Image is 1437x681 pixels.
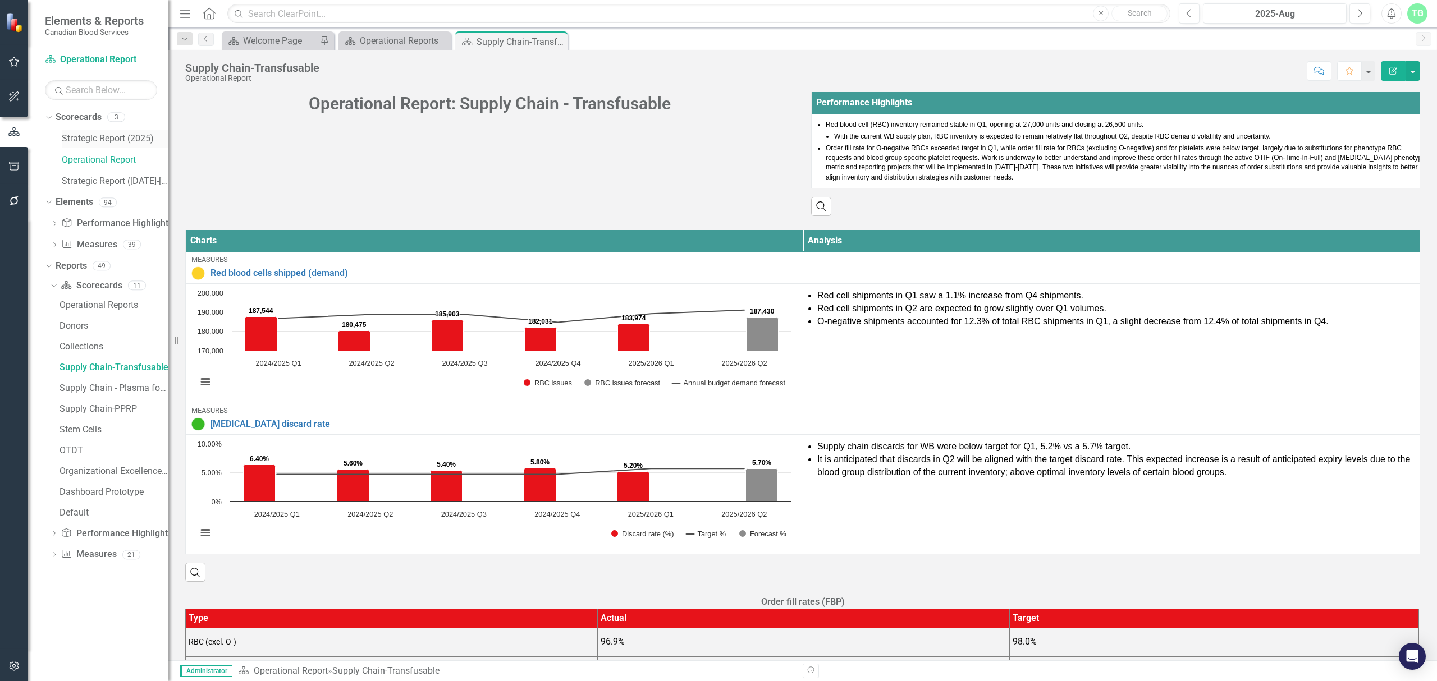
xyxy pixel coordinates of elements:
text: 5.20% [624,462,643,470]
text: 180,475 [342,321,367,329]
text: 2024/2025 Q4 [535,359,580,367]
li: Order fill rate for O-negative RBCs exceeded target in Q1, while order fill rate for RBCs (exclud... [826,144,1427,182]
div: Operational Reports [360,34,448,48]
div: Donors [60,321,168,331]
div: Supply Chain-Transfusable [477,35,565,49]
a: OTDT [57,441,168,459]
button: Show Annual budget demand forecast [672,379,786,387]
text: 5.40% [437,461,456,468]
div: 3 [107,113,125,122]
img: On Target [191,417,205,431]
div: Measures [191,407,1415,415]
g: Discard rate (%), series 1 of 3. Bar series with 6 bars. [244,444,745,502]
text: 187,430 [750,307,775,315]
a: Reports [56,260,87,273]
a: Supply Chain-Transfusable [57,358,168,376]
a: Organizational Excellence – Quality Management [57,462,168,480]
div: 2025-Aug [1207,7,1343,21]
text: 2024/2025 Q4 [534,510,580,518]
span: O-negative shipments accounted for 12.3% of total RBC shipments in Q1, a slight decrease from 12.... [817,316,1329,326]
a: [MEDICAL_DATA] discard rate [210,419,1415,429]
div: 11 [128,280,146,290]
input: Search ClearPoint... [227,4,1170,24]
div: Measures [191,256,1415,264]
button: Show RBC issues [524,379,572,387]
div: 49 [93,261,111,271]
div: 94 [99,197,117,207]
text: 6.40% [250,455,269,463]
a: Operational Report [62,154,168,167]
td: Double-Click to Edit [803,434,1421,554]
svg: Interactive chart [191,438,797,550]
a: Collections [57,338,168,356]
button: Search [1111,6,1168,21]
g: RBC issues forecast, series 2 of 3. Bar series with 6 bars. [278,317,779,351]
text: 5.00% [202,468,222,477]
text: 2025/2026 Q2 [721,359,767,367]
a: Performance Highlights [61,527,172,540]
path: 2024/2025 Q2, 180,475. RBC issues. [338,330,370,351]
span: Target [1013,613,1039,623]
text: 170,000 [198,347,223,355]
path: 2025/2026 Q2, 5.7. Forecast %. [746,468,778,501]
button: View chart menu, Chart [198,525,213,541]
td: 98.0% [1009,628,1419,656]
path: 2025/2026 Q1, 5.2. Discard rate (%). [617,471,649,501]
path: 2024/2025 Q1, 6.4. Discard rate (%). [244,464,276,501]
div: Welcome Page [243,34,317,48]
text: 5.80% [530,458,550,466]
a: Strategic Report ([DATE]-[DATE]) (Archive) [62,175,168,188]
div: Operational Reports [60,300,168,310]
path: 2025/2026 Q1, 183,974. RBC issues. [618,324,650,351]
div: Supply Chain - Plasma for Fractionation [60,383,168,393]
div: 39 [123,240,141,250]
a: Dashboard Prototype [57,483,168,501]
strong: Operational Report: Supply Chain - Transfusable [309,94,671,113]
button: Show Forecast % [739,530,786,538]
div: Chart. Highcharts interactive chart. [191,438,797,550]
text: 180,000 [198,327,223,335]
span: Red cell shipments in Q1 saw a 1.1% increase from Q4 shipments. [817,291,1083,300]
text: 10.00% [198,440,222,448]
g: Forecast %, series 3 of 3. Bar series with 6 bars. [277,468,777,501]
li: With the current WB supply plan, RBC inventory is expected to remain relatively flat throughout Q... [834,132,1427,141]
a: Scorecards [56,111,102,124]
a: Operational Report [45,53,157,66]
li: Red blood cell (RBC) inventory remained stable in Q1, opening at 27,000 units and closing at 26,5... [826,120,1427,141]
a: Welcome Page [225,34,317,48]
path: 2025/2026 Q2, 187,430. RBC issues forecast. [747,317,779,351]
a: Measures [61,548,116,561]
div: Default [60,508,168,518]
a: Operational Reports [57,296,168,314]
path: 2024/2025 Q1, 187,544. RBC issues. [245,316,277,351]
a: Supply Chain - Plasma for Fractionation [57,379,168,397]
span: Administrator [180,665,232,677]
text: 187,544 [249,307,273,315]
a: Default [57,504,168,522]
path: 2024/2025 Q4, 182,031. RBC issues. [525,327,557,351]
span: Actual [601,613,626,623]
button: Show Target % [687,530,726,538]
path: 2024/2025 Q3, 185,903. RBC issues. [432,320,464,351]
div: Operational Report [185,74,319,82]
a: Performance Highlights [61,217,172,230]
small: Canadian Blood Services [45,27,144,36]
td: 96.9% [597,628,1009,656]
img: ClearPoint Strategy [6,13,25,33]
text: 2025/2026 Q1 [628,510,674,518]
button: View chart menu, Chart [198,374,213,390]
div: Supply Chain-PPRP [60,404,168,414]
td: Double-Click to Edit Right Click for Context Menu [186,403,1421,434]
input: Search Below... [45,80,157,100]
path: 2024/2025 Q2, 5.6. Discard rate (%). [337,469,369,501]
svg: Interactive chart [191,287,797,399]
text: 2025/2026 Q2 [721,510,767,518]
button: Show Discard rate (%) [611,530,675,538]
button: TG [1407,3,1427,24]
td: Double-Click to Edit [803,283,1421,403]
div: Stem Cells [60,425,168,435]
text: 0% [212,498,222,506]
text: 2024/2025 Q1 [254,510,300,518]
span: Elements & Reports [45,14,144,27]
